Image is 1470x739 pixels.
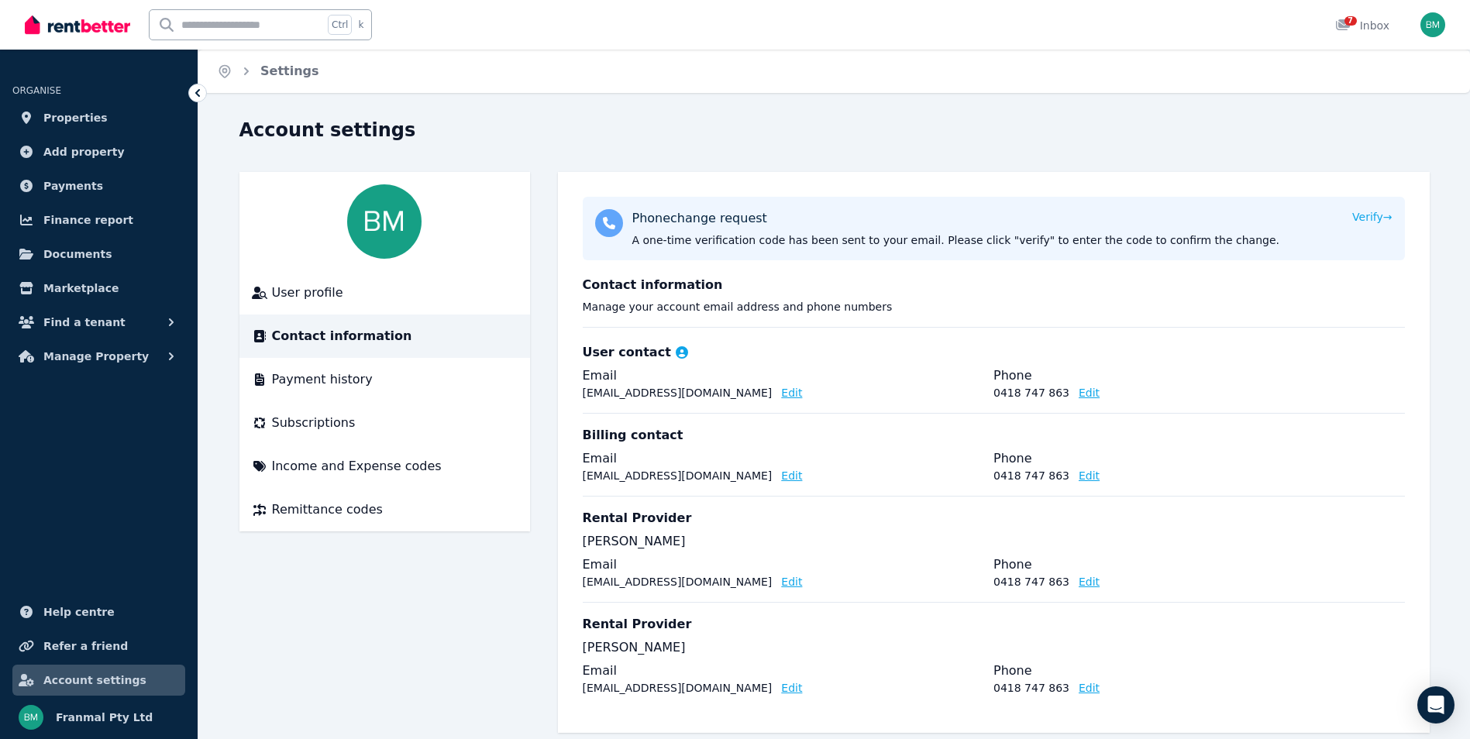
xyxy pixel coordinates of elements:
img: Franmal Pty Ltd [1420,12,1445,37]
nav: Breadcrumb [198,50,338,93]
a: Properties [12,102,185,133]
span: k [358,19,363,31]
button: Edit [781,574,802,589]
img: Franmal Pty Ltd [19,705,43,730]
p: [EMAIL_ADDRESS][DOMAIN_NAME] [583,574,773,589]
button: Edit [1079,468,1100,483]
p: Manage your account email address and phone numbers [583,299,1405,315]
legend: Email [583,366,994,385]
legend: Phone [993,449,1405,468]
span: Ctrl [328,15,352,35]
a: Account settings [12,665,185,696]
span: Finance report [43,211,133,229]
h3: User contact [583,343,671,362]
a: Finance report [12,205,185,235]
legend: Email [583,449,994,468]
p: 0418 747 863 [993,385,1069,400]
a: User profile [252,284,518,302]
span: Documents [43,245,112,263]
span: 7 [1344,16,1357,26]
a: Subscriptions [252,414,518,432]
span: Payment history [272,370,373,389]
span: Manage Property [43,347,149,366]
a: Remittance codes [252,500,518,519]
span: Help centre [43,603,115,621]
a: Payment history [252,370,518,389]
div: Inbox [1335,18,1389,33]
span: Refer a friend [43,637,128,655]
img: Franmal Pty Ltd [347,184,422,259]
p: [PERSON_NAME] [583,638,1405,657]
legend: Phone [993,366,1405,385]
a: Refer a friend [12,631,185,662]
button: Edit [1079,385,1100,400]
span: Contact information [272,327,412,345]
h3: Billing contact [583,426,683,445]
a: Documents [12,239,185,270]
span: User profile [272,284,343,302]
h3: Contact information [583,276,1405,294]
legend: Phone [993,662,1405,680]
button: Edit [1079,574,1100,589]
h1: Account settings [239,118,416,143]
p: 0418 747 863 [993,468,1069,483]
p: 0418 747 863 [993,680,1069,696]
span: Properties [43,108,108,127]
button: Find a tenant [12,307,185,338]
p: 0418 747 863 [993,574,1069,589]
button: Edit [1079,680,1100,696]
span: Account settings [43,671,146,689]
a: Help centre [12,596,185,627]
a: Add property [12,136,185,167]
p: [EMAIL_ADDRESS][DOMAIN_NAME] [583,468,773,483]
p: [EMAIL_ADDRESS][DOMAIN_NAME] [583,680,773,696]
div: Open Intercom Messenger [1417,686,1455,724]
h3: Rental Provider [583,509,692,528]
button: Manage Property [12,341,185,372]
button: Edit [781,385,802,400]
span: Payments [43,177,103,195]
span: → [1383,211,1393,223]
p: Phone change request [632,209,1279,228]
span: Remittance codes [272,500,383,519]
legend: Phone [993,555,1405,574]
legend: Email [583,555,994,574]
a: Settings [260,64,319,78]
span: Marketplace [43,279,119,297]
h3: Rental Provider [583,615,692,634]
a: Contact information [252,327,518,345]
span: Franmal Pty Ltd [56,708,153,727]
span: Find a tenant [43,313,126,332]
span: Add property [43,143,125,161]
a: Income and Expense codes [252,457,518,476]
button: Edit [781,680,802,696]
img: RentBetter [25,13,130,36]
button: Edit [781,468,802,483]
p: [EMAIL_ADDRESS][DOMAIN_NAME] [583,385,773,400]
button: Verify [1352,209,1392,225]
span: ORGANISE [12,85,61,96]
legend: Email [583,662,994,680]
span: Subscriptions [272,414,356,432]
p: [PERSON_NAME] [583,532,1405,551]
p: A one-time verification code has been sent to your email. Please click "verify" to enter the code... [632,232,1279,248]
span: Income and Expense codes [272,457,442,476]
a: Payments [12,170,185,201]
a: Marketplace [12,273,185,304]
